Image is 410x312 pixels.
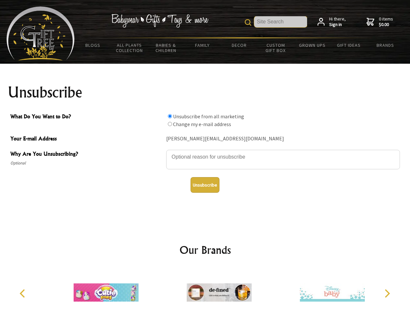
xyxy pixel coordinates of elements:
[168,114,172,118] input: What Do You Want to Do?
[379,16,393,28] span: 0 items
[254,16,307,27] input: Site Search
[10,135,163,144] span: Your E-mail Address
[166,150,400,169] textarea: Why Are You Unsubscribing?
[294,38,330,52] a: Grown Ups
[367,38,404,52] a: Brands
[330,38,367,52] a: Gift Ideas
[221,38,257,52] a: Decor
[329,16,346,28] span: Hi there,
[380,286,394,301] button: Next
[166,134,400,144] div: [PERSON_NAME][EMAIL_ADDRESS][DOMAIN_NAME]
[6,6,75,60] img: Babyware - Gifts - Toys and more...
[16,286,31,301] button: Previous
[317,16,346,28] a: Hi there,Sign in
[173,121,231,127] label: Change my e-mail address
[184,38,221,52] a: Family
[257,38,294,57] a: Custom Gift Box
[111,14,208,28] img: Babywear - Gifts - Toys & more
[329,22,346,28] strong: Sign in
[173,113,244,120] label: Unsubscribe from all marketing
[10,112,163,122] span: What Do You Want to Do?
[13,242,397,258] h2: Our Brands
[111,38,148,57] a: All Plants Collection
[191,177,219,193] button: Unsubscribe
[367,16,393,28] a: 0 items$0.00
[379,22,393,28] strong: $0.00
[168,122,172,126] input: What Do You Want to Do?
[148,38,184,57] a: Babies & Children
[75,38,111,52] a: BLOGS
[10,150,163,159] span: Why Are You Unsubscribing?
[8,84,403,100] h1: Unsubscribe
[245,19,251,26] img: product search
[10,159,163,167] span: Optional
